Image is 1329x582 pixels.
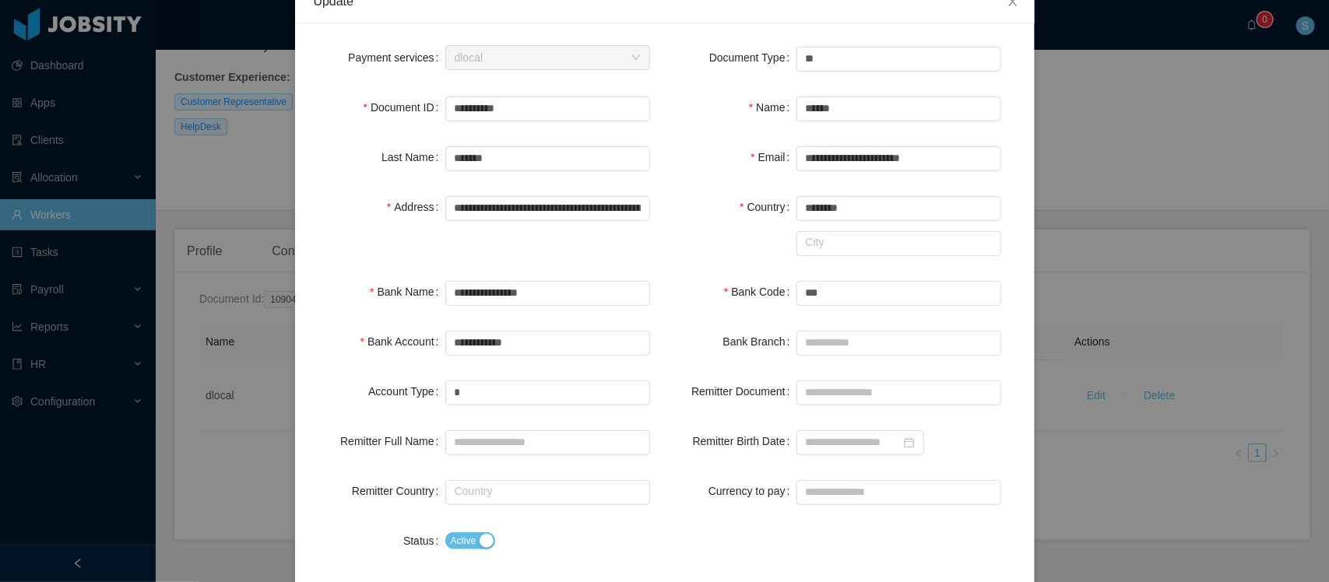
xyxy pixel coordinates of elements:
label: Remitter Country [352,485,445,497]
label: Remitter Full Name [340,435,445,447]
input: Currency to pay [796,480,1001,505]
label: Bank Code [724,286,796,298]
input: Remitter Full Name [445,430,650,455]
input: Remitter Document [796,380,1001,405]
input: Bank Code [796,281,1001,306]
input: Last Name [445,146,650,171]
label: Country [740,201,796,213]
input: Bank Name [445,281,650,306]
button: Status [445,532,496,549]
input: Bank Branch [796,331,1001,356]
i: icon: down [631,53,641,64]
label: Remitter Birth Date [693,435,796,447]
input: Account Type [445,380,650,405]
input: Email [796,146,1001,171]
div: dlocal [455,46,483,69]
input: Address [445,196,650,221]
input: Name [796,96,1001,121]
label: Last Name [381,151,445,163]
label: Bank Branch [723,335,796,348]
i: icon: calendar [904,437,915,448]
input: Document ID [445,96,650,121]
label: Payment services [348,51,445,64]
label: Document ID [364,101,445,114]
input: Bank Account [445,331,650,356]
label: Status [403,535,445,547]
label: Bank Account [360,335,445,348]
label: Currency to pay [708,485,796,497]
label: Email [751,151,796,163]
span: Active [451,533,476,549]
label: Name [749,101,796,114]
label: Address [387,201,445,213]
input: Document Type [796,47,1001,72]
label: Remitter Document [691,385,796,398]
label: Document Type [709,51,796,64]
label: Account Type [368,385,445,398]
label: Bank Name [370,286,445,298]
